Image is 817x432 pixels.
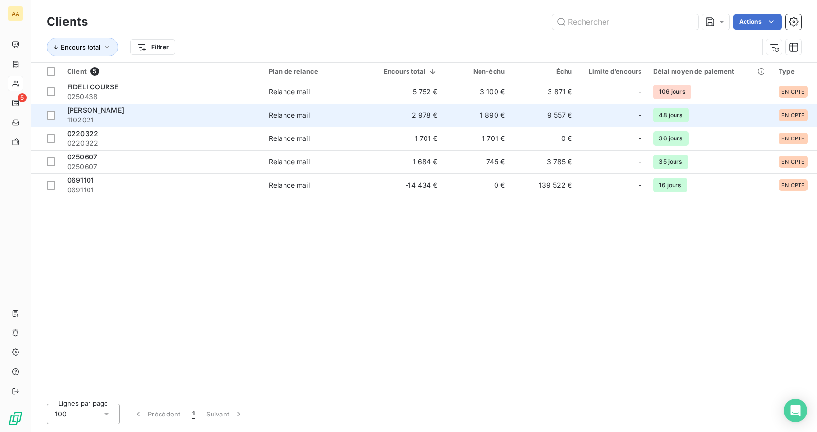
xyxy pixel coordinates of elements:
span: 16 jours [653,178,687,192]
span: EN CPTE [781,159,805,165]
span: EN CPTE [781,112,805,118]
span: 1102021 [67,115,257,125]
td: 2 978 € [373,104,444,127]
button: Actions [733,14,782,30]
td: 1 701 € [373,127,444,150]
span: 35 jours [653,155,688,169]
span: 100 [55,409,67,419]
button: Filtrer [130,39,175,55]
span: 5 [90,67,99,76]
div: Non-échu [449,68,505,75]
span: EN CPTE [781,182,805,188]
td: 1 701 € [444,127,511,150]
div: Relance mail [269,157,310,167]
div: Encours total [378,68,438,75]
span: Encours total [61,43,100,51]
span: Client [67,68,87,75]
span: 0250607 [67,153,97,161]
span: - [639,157,641,167]
td: 3 871 € [511,80,578,104]
div: Limite d’encours [584,68,641,75]
a: 5 [8,95,23,111]
span: [PERSON_NAME] [67,106,124,114]
td: 3 785 € [511,150,578,173]
td: 0 € [511,127,578,150]
span: 0691101 [67,185,257,195]
span: FIDELI COURSE [67,83,118,91]
div: Open Intercom Messenger [784,399,807,422]
span: - [639,87,641,97]
span: 0691101 [67,176,94,184]
td: 3 100 € [444,80,511,104]
span: 106 jours [653,85,691,99]
span: - [639,134,641,143]
span: - [639,180,641,190]
td: 5 752 € [373,80,444,104]
span: 0220322 [67,138,257,148]
button: Encours total [47,38,118,56]
span: - [639,110,641,120]
td: -14 434 € [373,173,444,197]
span: 48 jours [653,108,688,122]
button: Précédent [127,404,186,424]
span: 1 [192,409,195,419]
div: Délai moyen de paiement [653,68,767,75]
img: Logo LeanPay [8,411,23,426]
span: 0220322 [67,129,98,138]
h3: Clients [47,13,88,31]
div: Relance mail [269,87,310,97]
span: 5 [18,93,27,102]
td: 9 557 € [511,104,578,127]
td: 1 684 € [373,150,444,173]
span: 36 jours [653,131,688,146]
button: Suivant [200,404,249,424]
div: Relance mail [269,110,310,120]
div: Type [779,68,811,75]
td: 0 € [444,173,511,197]
span: EN CPTE [781,89,805,95]
span: EN CPTE [781,136,805,141]
div: AA [8,6,23,21]
button: 1 [186,404,200,424]
td: 745 € [444,150,511,173]
div: Relance mail [269,180,310,190]
div: Relance mail [269,134,310,143]
div: Échu [516,68,572,75]
input: Rechercher [552,14,698,30]
div: Plan de relance [269,68,367,75]
span: 0250438 [67,92,257,102]
td: 1 890 € [444,104,511,127]
span: 0250607 [67,162,257,172]
td: 139 522 € [511,173,578,197]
